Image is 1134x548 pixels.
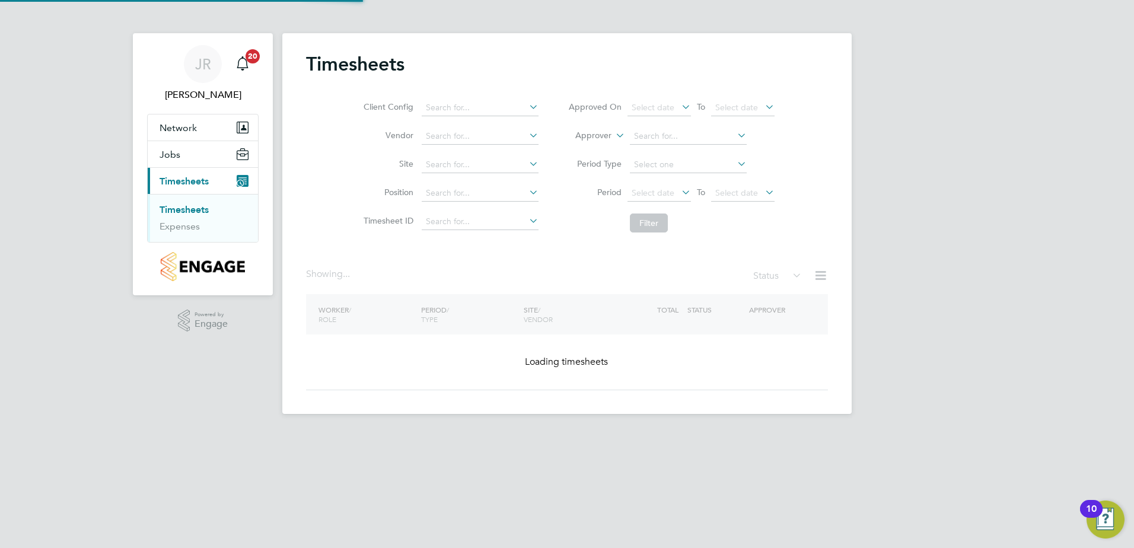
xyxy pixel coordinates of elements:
[147,45,259,102] a: JR[PERSON_NAME]
[568,158,622,169] label: Period Type
[148,168,258,194] button: Timesheets
[160,149,180,160] span: Jobs
[753,268,804,285] div: Status
[422,128,539,145] input: Search for...
[148,114,258,141] button: Network
[422,214,539,230] input: Search for...
[360,101,413,112] label: Client Config
[558,130,611,142] label: Approver
[568,101,622,112] label: Approved On
[231,45,254,83] a: 20
[715,102,758,113] span: Select date
[360,158,413,169] label: Site
[632,102,674,113] span: Select date
[693,99,709,114] span: To
[422,100,539,116] input: Search for...
[630,157,747,173] input: Select one
[1087,501,1125,539] button: Open Resource Center, 10 new notifications
[195,319,228,329] span: Engage
[195,56,211,72] span: JR
[630,214,668,232] button: Filter
[160,176,209,187] span: Timesheets
[161,252,244,281] img: countryside-properties-logo-retina.png
[178,310,228,332] a: Powered byEngage
[360,215,413,226] label: Timesheet ID
[195,310,228,320] span: Powered by
[715,187,758,198] span: Select date
[360,130,413,141] label: Vendor
[148,141,258,167] button: Jobs
[422,185,539,202] input: Search for...
[422,157,539,173] input: Search for...
[160,204,209,215] a: Timesheets
[632,187,674,198] span: Select date
[160,122,197,133] span: Network
[360,187,413,197] label: Position
[693,184,709,200] span: To
[246,49,260,63] span: 20
[568,187,622,197] label: Period
[147,252,259,281] a: Go to home page
[306,52,404,76] h2: Timesheets
[343,268,350,280] span: ...
[148,194,258,242] div: Timesheets
[160,221,200,232] a: Expenses
[630,128,747,145] input: Search for...
[306,268,352,281] div: Showing
[1086,509,1097,524] div: 10
[133,33,273,295] nav: Main navigation
[147,88,259,102] span: Joe Rolland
